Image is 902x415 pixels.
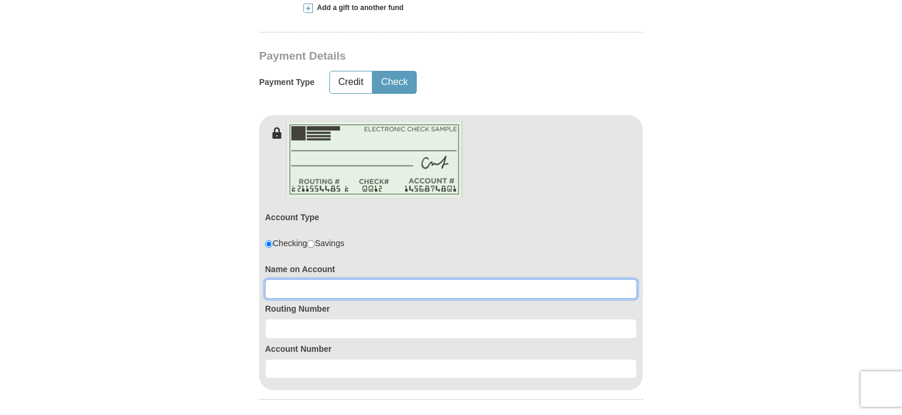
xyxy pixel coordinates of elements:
label: Name on Account [265,263,637,275]
div: Checking Savings [265,237,344,249]
label: Routing Number [265,303,637,315]
span: Add a gift to another fund [313,3,404,13]
img: check-en.png [286,121,463,198]
h5: Payment Type [259,77,315,87]
button: Credit [330,71,372,93]
h3: Payment Details [259,50,560,63]
button: Check [373,71,416,93]
label: Account Type [265,211,319,223]
label: Account Number [265,343,637,355]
